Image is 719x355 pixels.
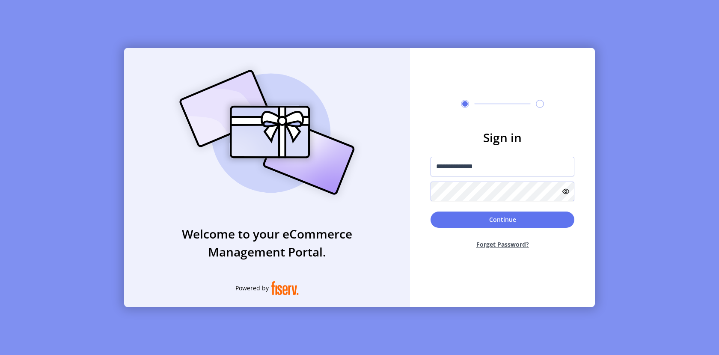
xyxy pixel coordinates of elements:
[124,225,410,261] h3: Welcome to your eCommerce Management Portal.
[235,283,269,292] span: Powered by
[166,60,368,204] img: card_Illustration.svg
[431,212,574,228] button: Continue
[431,233,574,256] button: Forget Password?
[431,128,574,146] h3: Sign in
